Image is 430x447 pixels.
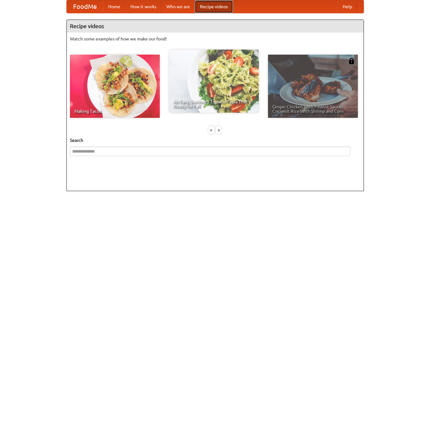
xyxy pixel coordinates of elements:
a: Recipe videos [195,0,233,13]
a: How it works [125,0,161,13]
h4: Recipe videos [67,20,364,33]
a: An Easy, Summery Tomato Pasta That's Ready for Fall [169,50,259,113]
a: FoodMe [67,0,103,13]
a: Who we are [161,0,195,13]
img: 483408.png [348,58,355,64]
a: Making Tacos [70,55,160,118]
span: Making Tacos [74,109,155,113]
div: « [209,126,214,134]
h5: Search [70,137,360,143]
span: An Easy, Summery Tomato Pasta That's Ready for Fall [173,100,254,108]
a: Home [103,0,125,13]
p: Watch some examples of how we make our food! [70,36,360,42]
a: Help [338,0,357,13]
div: » [216,126,221,134]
